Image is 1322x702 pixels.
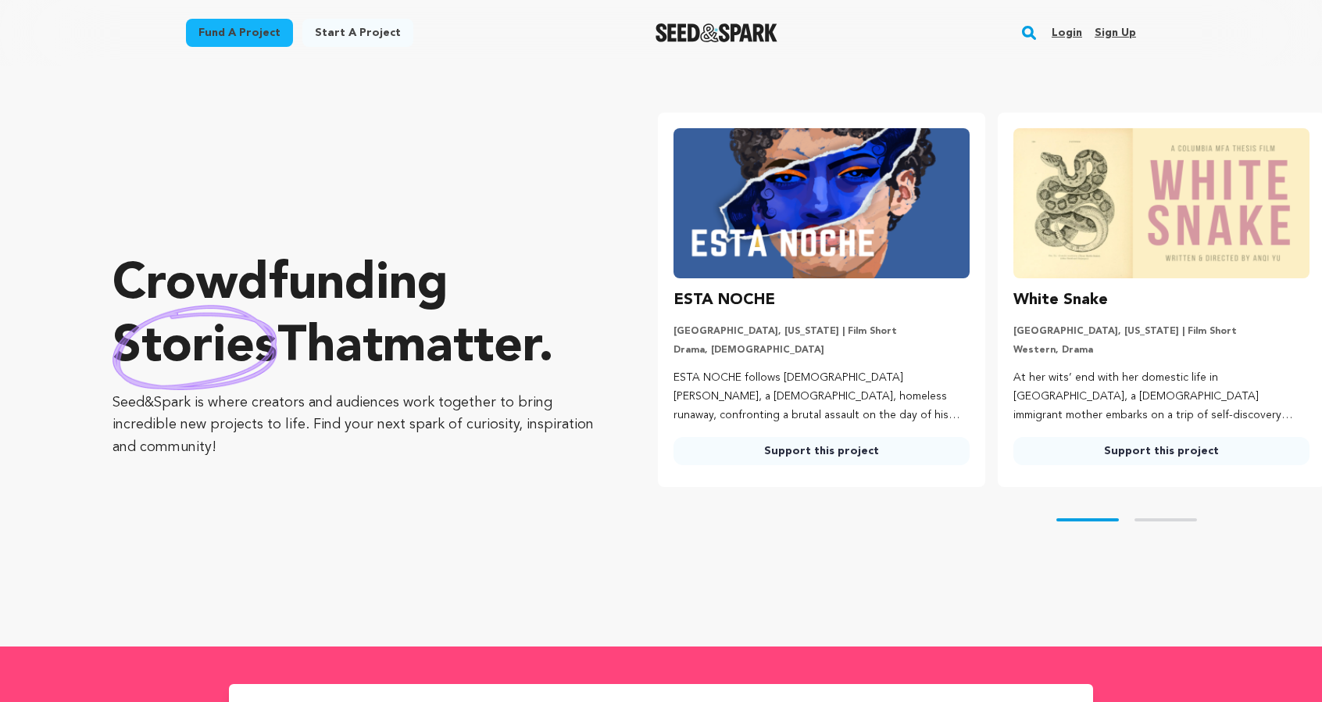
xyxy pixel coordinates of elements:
p: Seed&Spark is where creators and audiences work together to bring incredible new projects to life... [113,392,595,459]
img: ESTA NOCHE image [674,128,970,278]
p: Drama, [DEMOGRAPHIC_DATA] [674,344,970,356]
img: White Snake image [1013,128,1309,278]
img: hand sketched image [113,305,277,390]
a: Support this project [674,437,970,465]
p: ESTA NOCHE follows [DEMOGRAPHIC_DATA] [PERSON_NAME], a [DEMOGRAPHIC_DATA], homeless runaway, conf... [674,369,970,424]
p: [GEOGRAPHIC_DATA], [US_STATE] | Film Short [1013,325,1309,338]
a: Support this project [1013,437,1309,465]
h3: ESTA NOCHE [674,288,775,313]
p: Crowdfunding that . [113,254,595,379]
a: Seed&Spark Homepage [656,23,778,42]
span: matter [383,323,538,373]
h3: White Snake [1013,288,1108,313]
img: Seed&Spark Logo Dark Mode [656,23,778,42]
a: Start a project [302,19,413,47]
a: Login [1052,20,1082,45]
a: Sign up [1095,20,1136,45]
p: At her wits’ end with her domestic life in [GEOGRAPHIC_DATA], a [DEMOGRAPHIC_DATA] immigrant moth... [1013,369,1309,424]
a: Fund a project [186,19,293,47]
p: Western, Drama [1013,344,1309,356]
p: [GEOGRAPHIC_DATA], [US_STATE] | Film Short [674,325,970,338]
